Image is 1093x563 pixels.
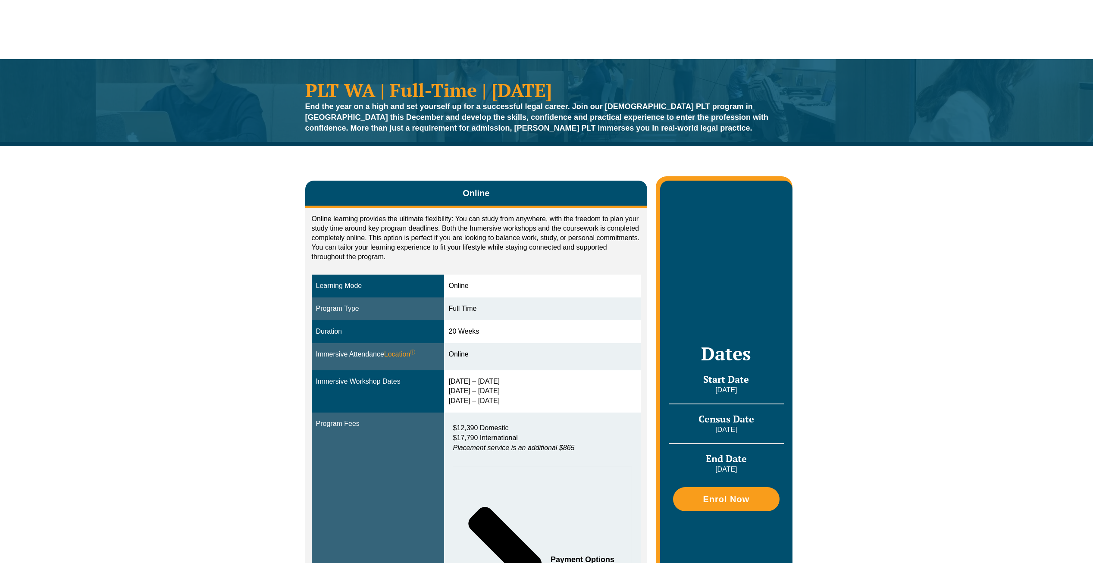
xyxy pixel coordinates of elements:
div: 20 Weeks [448,327,636,337]
span: Online [463,187,489,199]
em: Placement service is an additional $865 [453,444,574,451]
span: $17,790 International [453,434,517,441]
p: Online learning provides the ultimate flexibility: You can study from anywhere, with the freedom ... [312,214,641,262]
span: Enrol Now [703,495,749,504]
div: Program Type [316,304,440,314]
div: Immersive Attendance [316,350,440,360]
span: Location [384,350,416,360]
div: [DATE] – [DATE] [DATE] – [DATE] [DATE] – [DATE] [448,377,636,407]
div: Online [448,281,636,291]
p: [DATE] [669,465,783,474]
div: Duration [316,327,440,337]
div: Full Time [448,304,636,314]
span: Start Date [703,373,749,385]
span: End Date [706,452,747,465]
div: Immersive Workshop Dates [316,377,440,387]
strong: End the year on a high and set yourself up for a successful legal career. Join our [DEMOGRAPHIC_D... [305,102,769,132]
a: Enrol Now [673,487,779,511]
span: Census Date [698,413,754,425]
sup: ⓘ [410,349,415,355]
h2: Dates [669,343,783,364]
div: Learning Mode [316,281,440,291]
p: [DATE] [669,385,783,395]
h1: PLT WA | Full-Time | [DATE] [305,81,788,99]
div: Online [448,350,636,360]
span: $12,390 Domestic [453,424,508,432]
p: [DATE] [669,425,783,435]
div: Program Fees [316,419,440,429]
